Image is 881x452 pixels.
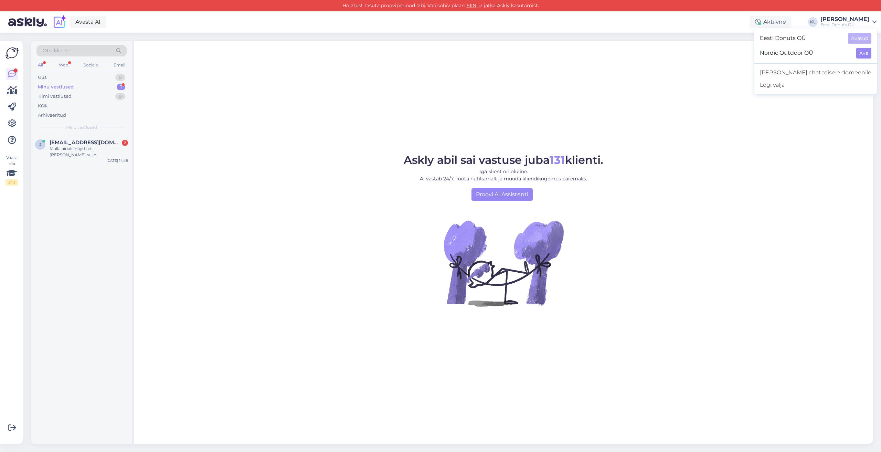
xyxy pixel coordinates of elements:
div: Uus [38,74,46,81]
div: Aktiivne [750,16,792,28]
a: [PERSON_NAME]Eesti Donuts OÜ [820,17,877,28]
div: 2 / 3 [6,179,18,186]
div: Minu vestlused [38,84,74,91]
span: jani.petteri.raty@gmail.com [50,139,121,146]
div: KL [808,17,818,27]
div: Vaata siia [6,155,18,186]
div: All [36,61,44,70]
span: Nordic Outdoor OÜ [760,48,851,59]
div: Web [57,61,70,70]
span: Askly abil sai vastuse juba klienti. [404,153,603,167]
div: Mulla ainaki näytti et [PERSON_NAME] sulle. [50,146,128,158]
a: SIIN [465,2,478,9]
img: No Chat active [442,201,565,325]
img: Askly Logo [6,46,19,60]
span: Otsi kliente [43,47,70,54]
div: Kõik [38,103,48,109]
a: Proovi AI Assistenti [471,188,533,201]
div: Eesti Donuts OÜ [820,22,869,28]
button: Ava [856,48,871,59]
div: Socials [82,61,99,70]
span: Minu vestlused [66,124,97,130]
div: 0 [115,74,125,81]
span: j [39,142,41,147]
a: Avasta AI [70,16,106,28]
div: 0 [115,93,125,100]
p: Iga klient on oluline. AI vastab 24/7. Tööta nutikamalt ja muuda kliendikogemus paremaks. [404,168,603,182]
div: [DATE] 14:49 [106,158,128,163]
a: [PERSON_NAME] chat teisele domeenile [754,66,877,79]
span: Eesti Donuts OÜ [760,33,842,44]
button: Avatud [848,33,871,44]
div: 2 [122,140,128,146]
div: Arhiveeritud [38,112,66,119]
b: 131 [550,153,565,167]
div: Email [112,61,127,70]
div: Tiimi vestlused [38,93,72,100]
div: 1 [117,84,125,91]
img: explore-ai [52,15,67,29]
div: [PERSON_NAME] [820,17,869,22]
div: Logi välja [754,79,877,91]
